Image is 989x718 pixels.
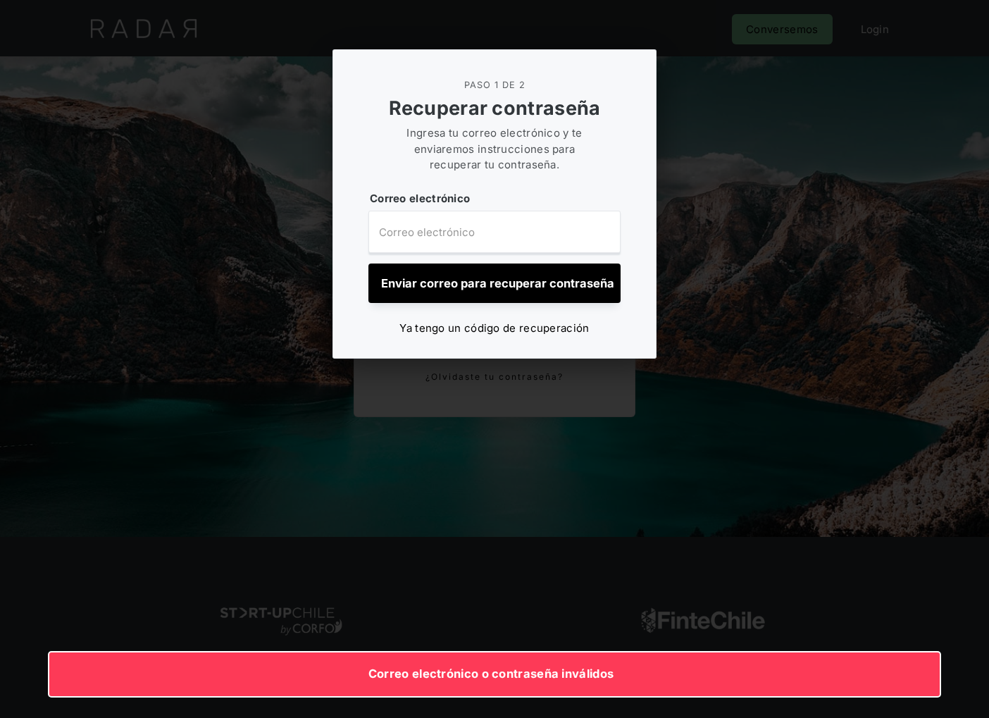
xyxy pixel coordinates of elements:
[368,211,621,253] input: Email Address
[399,321,589,337] div: Ya tengo un código de recuperación
[49,664,933,685] div: Correo electrónico o contraseña inválidos
[368,264,621,303] input: Enviar correo para recuperar contraseña
[394,125,595,173] div: Ingresa tu correo electrónico y te enviaremos instrucciones para recuperar tu contraseña.
[368,191,621,207] label: Correo electrónico
[368,95,621,122] div: Recuperar contraseña
[368,78,621,92] div: PASO 1 DE 2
